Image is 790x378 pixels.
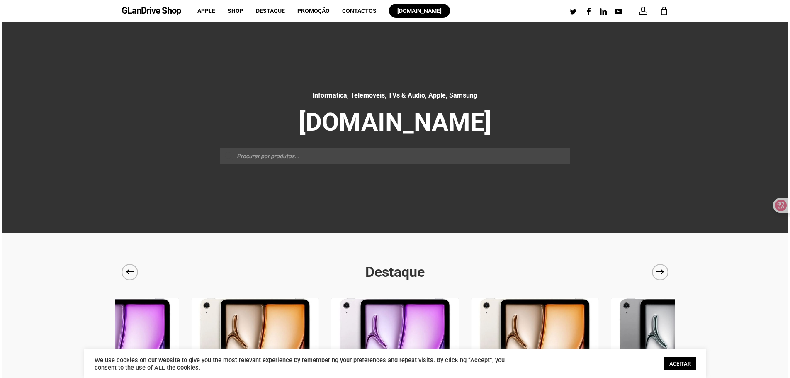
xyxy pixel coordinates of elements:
[115,263,675,281] h2: Destaque
[342,7,377,14] span: Contactos
[660,6,669,15] a: Cart
[256,7,285,14] span: Destaque
[397,7,442,14] span: [DOMAIN_NAME]
[389,8,450,14] a: [DOMAIN_NAME]
[652,263,668,280] button: Next
[342,8,377,14] a: Contactos
[256,8,285,14] a: Destaque
[197,8,215,14] a: Apple
[197,7,215,14] span: Apple
[220,90,571,101] h5: Informática, Telemóveis, TVs & Audio, Apple, Samsung
[122,263,138,280] button: Previous
[228,8,243,14] a: Shop
[220,107,571,138] h1: [DOMAIN_NAME]
[664,357,696,370] a: ACEITAR
[228,7,243,14] span: Shop
[297,8,330,14] a: Promoção
[95,356,515,371] div: We use cookies on our website to give you the most relevant experience by remembering your prefer...
[122,6,181,15] a: GLanDrive Shop
[297,7,330,14] span: Promoção
[220,148,571,164] input: Procurar por produtos...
